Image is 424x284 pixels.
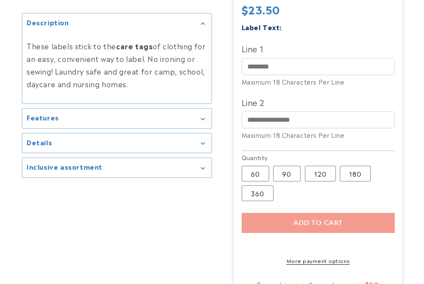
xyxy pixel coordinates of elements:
label: 120 [305,166,336,181]
legend: Quantity [242,153,269,162]
label: Label Text: [242,22,282,32]
label: 90 [273,166,301,181]
h2: Features [27,113,59,122]
h2: Description [27,18,69,27]
span: Add to cart [294,219,343,227]
label: Line 2 [242,95,395,109]
div: Maximum 18 Characters Per Line [242,77,395,86]
h2: Details [27,138,52,147]
label: Line 1 [242,41,395,55]
summary: Details [22,133,212,153]
media-gallery: Gallery Viewer [22,13,212,178]
span: $23.50 [242,3,280,16]
summary: Inclusive assortment [22,158,212,178]
label: 360 [242,185,274,201]
p: These labels stick to the of clothing for an easy, convenient way to label. No ironing or sewing!... [27,40,207,90]
label: 60 [242,166,269,181]
button: Add to cart [242,213,395,233]
label: 180 [340,166,371,181]
iframe: Gorgias Floating Chat [241,247,415,275]
div: Maximum 18 Characters Per Line [242,130,395,140]
strong: care tags [116,41,153,51]
summary: Features [22,109,212,129]
summary: Description [22,14,212,33]
h2: Inclusive assortment [27,163,103,171]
